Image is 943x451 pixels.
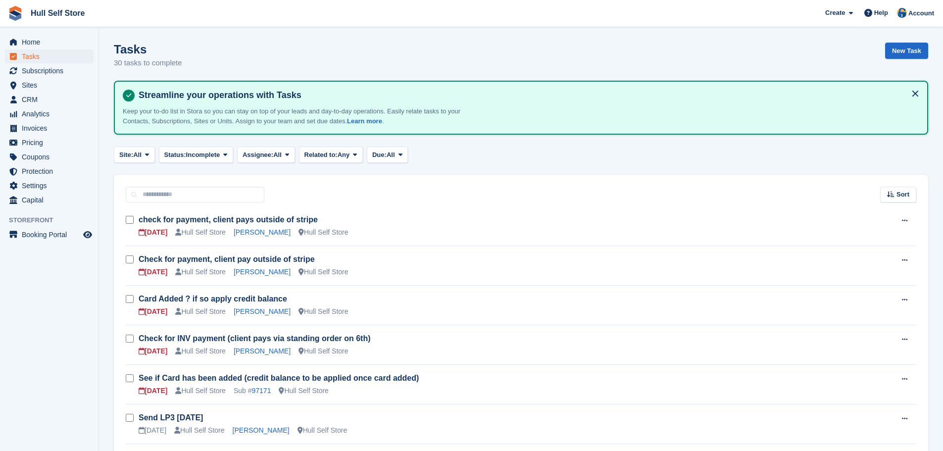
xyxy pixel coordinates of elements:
[5,35,94,49] a: menu
[22,193,81,207] span: Capital
[825,8,845,18] span: Create
[139,306,167,317] div: [DATE]
[234,228,291,236] a: [PERSON_NAME]
[9,215,99,225] span: Storefront
[139,425,166,436] div: [DATE]
[251,387,271,395] a: 97171
[298,425,347,436] div: Hull Self Store
[135,90,919,101] h4: Streamline your operations with Tasks
[22,150,81,164] span: Coupons
[298,306,348,317] div: Hull Self Store
[237,147,295,163] button: Assignee: All
[279,386,328,396] div: Hull Self Store
[139,295,287,303] a: Card Added ? if so apply credit balance
[897,8,907,18] img: Hull Self Store
[273,150,282,160] span: All
[175,346,225,356] div: Hull Self Store
[372,150,387,160] span: Due:
[234,347,291,355] a: [PERSON_NAME]
[175,227,225,238] div: Hull Self Store
[139,386,167,396] div: [DATE]
[114,43,182,56] h1: Tasks
[5,121,94,135] a: menu
[174,425,224,436] div: Hull Self Store
[119,150,133,160] span: Site:
[175,267,225,277] div: Hull Self Store
[243,150,273,160] span: Assignee:
[298,346,348,356] div: Hull Self Store
[338,150,350,160] span: Any
[22,107,81,121] span: Analytics
[139,374,419,382] a: See if Card has been added (credit balance to be applied once card added)
[299,147,363,163] button: Related to: Any
[22,50,81,63] span: Tasks
[27,5,89,21] a: Hull Self Store
[5,193,94,207] a: menu
[123,106,469,126] p: Keep your to-do list in Stora so you can stay on top of your leads and day-to-day operations. Eas...
[908,8,934,18] span: Account
[22,78,81,92] span: Sites
[347,117,382,125] a: Learn more
[82,229,94,241] a: Preview store
[5,50,94,63] a: menu
[22,35,81,49] span: Home
[114,147,155,163] button: Site: All
[5,107,94,121] a: menu
[5,93,94,106] a: menu
[139,227,167,238] div: [DATE]
[896,190,909,200] span: Sort
[8,6,23,21] img: stora-icon-8386f47178a22dfd0bd8f6a31ec36ba5ce8667c1dd55bd0f319d3a0aa187defe.svg
[22,179,81,193] span: Settings
[5,136,94,150] a: menu
[234,268,291,276] a: [PERSON_NAME]
[22,64,81,78] span: Subscriptions
[885,43,928,59] a: New Task
[233,426,290,434] a: [PERSON_NAME]
[304,150,338,160] span: Related to:
[175,306,225,317] div: Hull Self Store
[5,78,94,92] a: menu
[139,413,203,422] a: Send LP3 [DATE]
[22,121,81,135] span: Invoices
[159,147,233,163] button: Status: Incomplete
[5,150,94,164] a: menu
[139,255,315,263] a: Check for payment, client pay outside of stripe
[133,150,142,160] span: All
[5,164,94,178] a: menu
[22,136,81,150] span: Pricing
[114,57,182,69] p: 30 tasks to complete
[164,150,186,160] span: Status:
[186,150,220,160] span: Incomplete
[139,267,167,277] div: [DATE]
[139,215,318,224] a: check for payment, client pays outside of stripe
[234,386,271,396] div: Sub #
[22,228,81,242] span: Booking Portal
[874,8,888,18] span: Help
[5,179,94,193] a: menu
[175,386,225,396] div: Hull Self Store
[234,307,291,315] a: [PERSON_NAME]
[298,267,348,277] div: Hull Self Store
[5,228,94,242] a: menu
[22,93,81,106] span: CRM
[139,334,371,343] a: Check for INV payment (client pays via standing order on 6th)
[5,64,94,78] a: menu
[367,147,408,163] button: Due: All
[22,164,81,178] span: Protection
[139,346,167,356] div: [DATE]
[298,227,348,238] div: Hull Self Store
[387,150,395,160] span: All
